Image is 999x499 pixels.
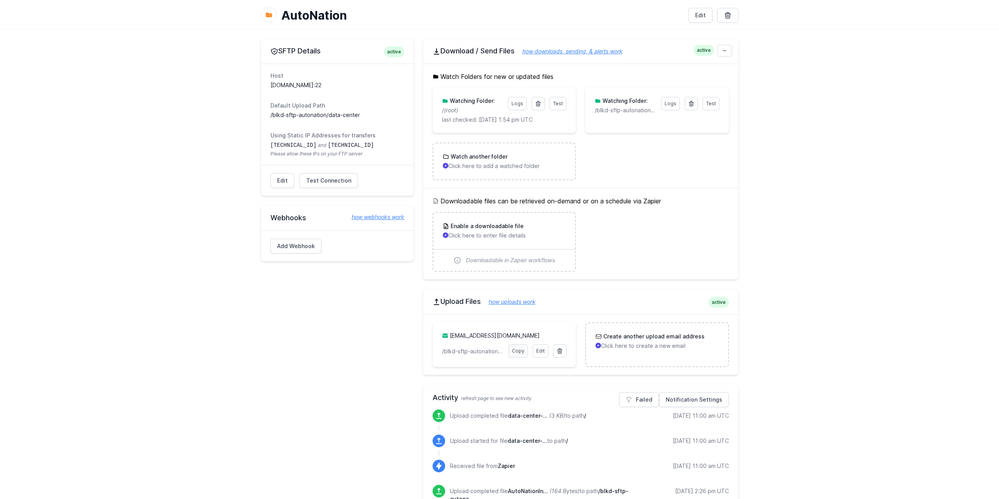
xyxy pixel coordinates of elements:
[270,151,404,157] span: Please allow these IPs on your FTP server
[328,142,374,148] code: [TECHNICAL_ID]
[433,213,575,271] a: Enable a downloadable file Click here to enter file details Downloadable in Zapier workflows
[450,332,540,339] a: [EMAIL_ADDRESS][DOMAIN_NAME]
[270,46,404,56] h2: SFTP Details
[461,395,531,401] span: refresh page to see new activity
[481,298,535,305] a: how uploads work
[508,437,547,444] span: data-center-1760094009.csv
[553,101,563,106] span: Test
[344,213,404,221] a: how webhooks work
[270,142,317,148] code: [TECHNICAL_ID]
[466,256,555,264] span: Downloadable in Zapier workflows
[270,213,404,223] h2: Webhooks
[433,46,729,56] h2: Download / Send Files
[270,173,294,188] a: Edit
[384,46,404,57] span: active
[550,488,579,494] i: (164 Bytes)
[508,488,548,494] span: AutoNationInput_Test09102025.csv
[442,116,566,124] p: last checked: [DATE] 1:54 pm UTC
[706,101,716,106] span: Test
[508,344,528,358] a: Copy
[515,48,623,55] a: how downloads, sending, & alerts work
[595,342,718,350] p: Click here to create a new email
[586,323,728,359] a: Create another upload email address Click here to create a new email
[960,460,990,490] iframe: Drift Widget Chat Controller
[673,462,729,470] div: [DATE] 11:00 am UTC
[270,239,321,254] a: Add Webhook
[442,106,503,114] p: /
[270,81,404,89] dd: [DOMAIN_NAME]:22
[443,162,566,170] p: Click here to add a watched folder
[703,97,720,110] a: Test
[433,297,729,306] h2: Upload Files
[306,177,351,185] span: Test Connection
[318,142,326,148] span: and
[270,72,404,80] dt: Host
[689,8,712,23] a: Edit
[281,8,682,22] h1: AutoNation
[709,297,729,308] span: active
[566,437,568,444] span: /
[602,333,705,340] h3: Create another upload email address
[270,132,404,139] dt: Using Static IP Addresses for transfers
[449,153,508,161] h3: Watch another folder
[533,344,548,358] a: Edit
[448,97,495,105] h3: Watching Folder:
[449,222,524,230] h3: Enable a downloadable file
[549,412,565,419] i: (3 KB)
[270,102,404,110] dt: Default Upload Path
[601,97,648,105] h3: Watching Folder:
[442,347,504,355] p: /blkd-sftp-autonation/data-center
[433,196,729,206] h5: Downloadable files can be retrieved on-demand or on a schedule via Zapier
[673,437,729,445] div: [DATE] 11:00 am UTC
[675,487,729,495] div: [DATE] 2:26 pm UTC
[508,97,527,110] a: Logs
[508,412,548,419] span: data-center-1760094009.csv
[433,72,729,81] h5: Watch Folders for new or updated files
[433,143,575,179] a: Watch another folder Click here to add a watched folder
[270,111,404,119] dd: /blkd-sftp-autonation/data-center
[673,412,729,420] div: [DATE] 11:00 am UTC
[433,392,729,403] h2: Activity
[443,232,566,239] p: Click here to enter file details
[619,392,659,407] a: Failed
[550,97,566,110] a: Test
[584,412,586,419] span: /
[694,45,714,56] span: active
[661,97,680,110] a: Logs
[498,462,515,469] span: Zapier
[450,412,586,420] p: Upload completed file to path
[450,437,568,445] p: Upload started for file to path
[595,106,656,114] p: /blkd-sftp-autonation/data-center
[659,392,729,407] a: Notification Settings
[444,107,458,113] i: (root)
[450,462,515,470] p: Received file from
[300,173,358,188] a: Test Connection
